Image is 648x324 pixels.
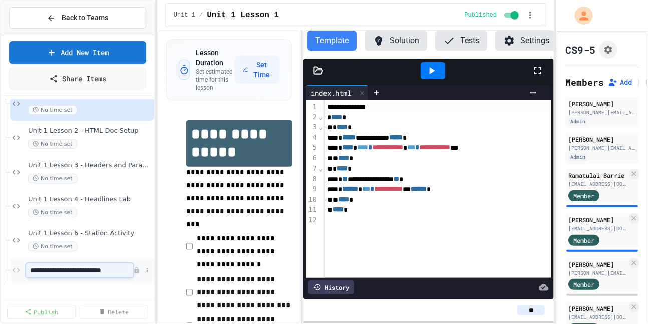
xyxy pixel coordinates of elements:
[608,77,632,87] button: Add
[568,171,627,180] div: Ramatulai Barrie
[28,195,152,204] span: Unit 1 Lesson 4 - Headlines Lab
[306,133,318,143] div: 4
[636,76,641,88] span: |
[599,41,617,59] button: Assignment Settings
[28,242,77,251] span: No time set
[196,68,235,92] p: Set estimated time for this lesson
[318,123,323,131] span: Fold line
[133,267,140,274] div: Unpublished
[28,161,152,170] span: Unit 1 Lesson 3 - Headers and Paragraph tags
[28,174,77,183] span: No time set
[465,9,521,21] div: Content is published and visible to students
[568,225,627,232] div: [EMAIL_ADDRESS][DOMAIN_NAME]
[235,56,279,84] button: Set Time
[568,99,636,108] div: [PERSON_NAME]
[306,112,318,123] div: 2
[565,75,604,89] h2: Members
[28,105,77,115] span: No time set
[9,41,146,64] a: Add New Item
[568,260,627,269] div: [PERSON_NAME]
[308,280,354,294] div: History
[568,153,587,161] div: Admin
[196,48,235,68] h3: Lesson Duration
[568,109,636,116] div: [PERSON_NAME][EMAIL_ADDRESS][PERSON_NAME][DOMAIN_NAME]
[573,236,594,245] span: Member
[495,31,557,51] button: Settings
[573,280,594,289] span: Member
[318,113,323,121] span: Fold line
[7,305,76,319] a: Publish
[306,85,369,100] div: index.html
[306,143,318,153] div: 5
[435,31,487,51] button: Tests
[568,117,587,126] div: Admin
[465,11,497,19] span: Published
[568,313,627,321] div: [EMAIL_ADDRESS][DOMAIN_NAME]
[568,180,627,188] div: [EMAIL_ADDRESS][DOMAIN_NAME]
[306,184,318,195] div: 9
[306,88,356,98] div: index.html
[174,11,195,19] span: Unit 1
[306,122,318,133] div: 3
[62,13,108,23] span: Back to Teams
[365,31,427,51] button: Solution
[207,9,279,21] span: Unit 1 Lesson 1
[564,4,595,27] div: My Account
[306,164,318,174] div: 7
[80,305,148,319] a: Delete
[9,68,146,89] a: Share Items
[306,215,318,225] div: 12
[307,31,357,51] button: Template
[306,205,318,215] div: 11
[306,174,318,185] div: 8
[306,102,318,112] div: 1
[28,139,77,149] span: No time set
[306,195,318,205] div: 10
[318,164,323,172] span: Fold line
[565,43,595,57] h1: CS9-5
[568,304,627,313] div: [PERSON_NAME]
[199,11,203,19] span: /
[28,208,77,217] span: No time set
[568,144,636,152] div: [PERSON_NAME][EMAIL_ADDRESS][PERSON_NAME][DOMAIN_NAME]
[568,135,636,144] div: [PERSON_NAME]
[573,191,594,200] span: Member
[28,127,152,135] span: Unit 1 Lesson 2 - HTML Doc Setup
[142,265,152,275] button: More options
[28,229,152,238] span: Unit 1 Lesson 6 - Station Activity
[9,7,146,29] button: Back to Teams
[568,215,627,224] div: [PERSON_NAME]
[568,269,627,277] div: [PERSON_NAME][EMAIL_ADDRESS][DOMAIN_NAME]
[306,153,318,164] div: 6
